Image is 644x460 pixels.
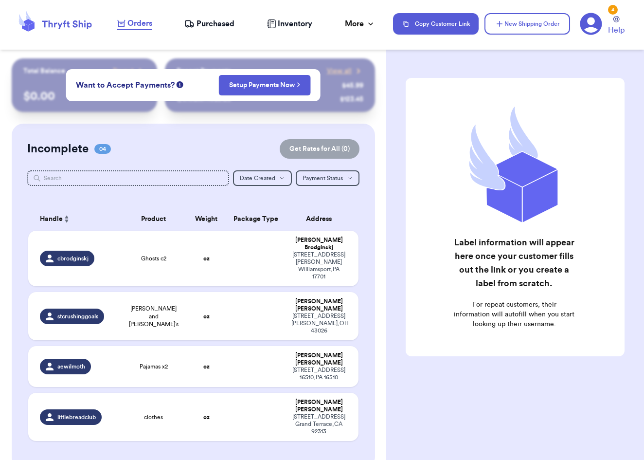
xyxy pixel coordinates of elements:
[342,81,363,91] div: $ 45.99
[27,141,89,157] h2: Incomplete
[23,89,145,104] p: $ 0.00
[187,207,226,231] th: Weight
[291,298,346,313] div: [PERSON_NAME] [PERSON_NAME]
[203,364,210,369] strong: oz
[76,79,175,91] span: Want to Accept Payments?
[117,18,152,30] a: Orders
[57,313,98,320] span: stcrushinggoals
[57,413,96,421] span: littlebreadclub
[203,256,210,261] strong: oz
[94,144,111,154] span: 04
[57,363,85,370] span: aewilmoth
[126,305,181,328] span: [PERSON_NAME] and [PERSON_NAME]’s
[240,175,275,181] span: Date Created
[580,13,602,35] a: 4
[184,18,234,30] a: Purchased
[327,66,363,76] a: View all
[608,24,625,36] span: Help
[345,18,376,30] div: More
[141,255,166,262] span: Ghosts c2
[291,237,346,251] div: [PERSON_NAME] Brodginskj
[203,313,210,319] strong: oz
[608,16,625,36] a: Help
[291,251,346,280] div: [STREET_ADDRESS][PERSON_NAME] Williamsport , PA 17701
[177,66,231,76] p: Recent Payments
[291,399,346,413] div: [PERSON_NAME] [PERSON_NAME]
[291,413,346,435] div: [STREET_ADDRESS] Grand Terrace , CA 92313
[40,214,63,224] span: Handle
[340,94,363,104] div: $ 123.45
[327,66,352,76] span: View all
[226,207,286,231] th: Package Type
[393,13,479,35] button: Copy Customer Link
[144,413,163,421] span: clothes
[113,66,145,76] a: Payout
[454,300,574,329] p: For repeat customers, their information will autofill when you start looking up their username.
[121,207,187,231] th: Product
[27,170,229,186] input: Search
[296,170,359,186] button: Payment Status
[197,18,234,30] span: Purchased
[63,213,71,225] button: Sort ascending
[608,5,618,15] div: 4
[233,170,292,186] button: Date Created
[229,80,301,90] a: Setup Payments Now
[267,18,312,30] a: Inventory
[57,255,89,262] span: cbrodginskj
[278,18,312,30] span: Inventory
[291,352,346,367] div: [PERSON_NAME] [PERSON_NAME]
[113,66,134,76] span: Payout
[303,175,343,181] span: Payment Status
[286,207,358,231] th: Address
[219,75,311,95] button: Setup Payments Now
[484,13,570,35] button: New Shipping Order
[454,236,574,290] h2: Label information will appear here once your customer fills out the link or you create a label fr...
[203,414,210,420] strong: oz
[291,313,346,334] div: [STREET_ADDRESS] [PERSON_NAME] , OH 43026
[140,363,168,370] span: Pajamas x2
[280,139,359,159] button: Get Rates for All (0)
[127,18,152,29] span: Orders
[23,66,65,76] p: Total Balance
[291,367,346,381] div: [STREET_ADDRESS] 16510 , PA 16510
